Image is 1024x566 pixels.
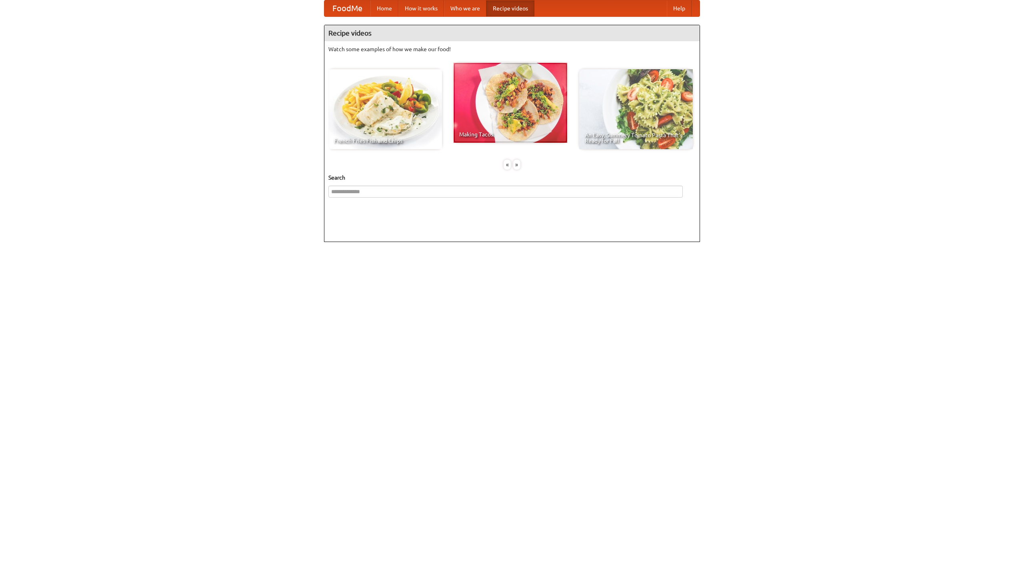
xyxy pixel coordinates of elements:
[459,132,562,137] span: Making Tacos
[370,0,398,16] a: Home
[328,45,696,53] p: Watch some examples of how we make our food!
[324,25,700,41] h4: Recipe videos
[585,132,687,144] span: An Easy, Summery Tomato Pasta That's Ready for Fall
[486,0,534,16] a: Recipe videos
[579,69,693,149] a: An Easy, Summery Tomato Pasta That's Ready for Fall
[328,174,696,182] h5: Search
[667,0,692,16] a: Help
[334,138,436,144] span: French Fries Fish and Chips
[328,69,442,149] a: French Fries Fish and Chips
[454,63,567,143] a: Making Tacos
[324,0,370,16] a: FoodMe
[398,0,444,16] a: How it works
[504,160,511,170] div: «
[444,0,486,16] a: Who we are
[513,160,520,170] div: »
